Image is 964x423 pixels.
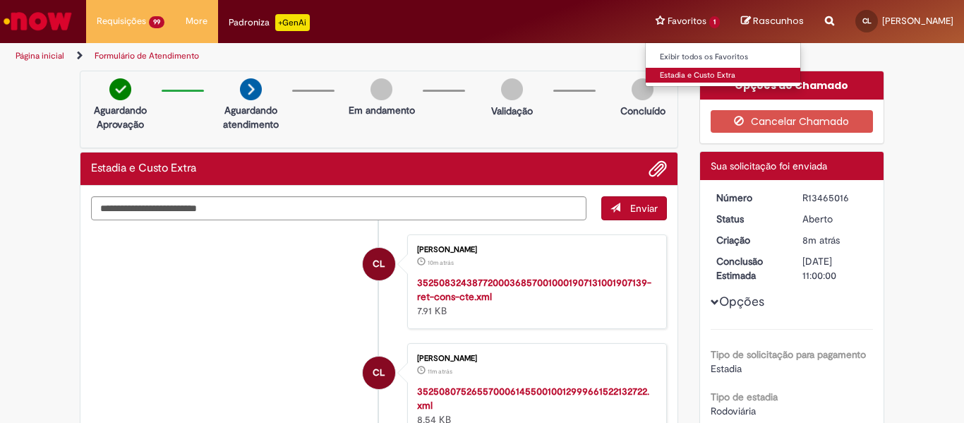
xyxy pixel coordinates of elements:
[417,355,652,363] div: [PERSON_NAME]
[109,78,131,100] img: check-circle-green.png
[802,233,868,247] div: 30/08/2025 12:58:35
[417,275,652,318] div: 7.91 KB
[649,160,667,178] button: Adicionar anexos
[706,212,793,226] dt: Status
[709,16,720,28] span: 1
[428,258,454,267] time: 30/08/2025 12:55:51
[275,14,310,31] p: +GenAi
[186,14,207,28] span: More
[862,16,872,25] span: CL
[91,196,586,220] textarea: Digite sua mensagem aqui...
[417,246,652,254] div: [PERSON_NAME]
[711,391,778,403] b: Tipo de estadia
[428,367,452,376] span: 11m atrás
[668,14,706,28] span: Favoritos
[428,258,454,267] span: 10m atrás
[91,162,196,175] h2: Estadia e Custo Extra Histórico de tíquete
[501,78,523,100] img: img-circle-grey.png
[706,233,793,247] dt: Criação
[802,212,868,226] div: Aberto
[620,104,665,118] p: Concluído
[363,248,395,280] div: Camila Leite
[630,202,658,215] span: Enviar
[11,43,632,69] ul: Trilhas de página
[1,7,74,35] img: ServiceNow
[95,50,199,61] a: Formulário de Atendimento
[240,78,262,100] img: arrow-next.png
[882,15,953,27] span: [PERSON_NAME]
[802,254,868,282] div: [DATE] 11:00:00
[632,78,653,100] img: img-circle-grey.png
[711,405,756,417] span: Rodoviária
[645,42,801,87] ul: Favoritos
[646,49,801,65] a: Exibir todos os Favoritos
[711,160,827,172] span: Sua solicitação foi enviada
[741,15,804,28] a: Rascunhos
[349,103,415,117] p: Em andamento
[417,276,651,303] a: 35250832438772000368570010001907131001907139-ret-cons-cte.xml
[229,14,310,31] div: Padroniza
[373,356,385,390] span: CL
[706,254,793,282] dt: Conclusão Estimada
[97,14,146,28] span: Requisições
[373,247,385,281] span: CL
[646,68,801,83] a: Estadia e Custo Extra
[711,348,866,361] b: Tipo de solicitação para pagamento
[149,16,164,28] span: 99
[16,50,64,61] a: Página inicial
[370,78,392,100] img: img-circle-grey.png
[753,14,804,28] span: Rascunhos
[491,104,533,118] p: Validação
[711,362,742,375] span: Estadia
[802,234,840,246] span: 8m atrás
[601,196,667,220] button: Enviar
[428,367,452,376] time: 30/08/2025 12:55:42
[217,103,285,131] p: Aguardando atendimento
[417,385,649,412] a: 35250807526557000614550010012999661522132722.xml
[802,191,868,205] div: R13465016
[363,357,395,389] div: Camila Leite
[706,191,793,205] dt: Número
[711,110,874,133] button: Cancelar Chamado
[86,103,155,131] p: Aguardando Aprovação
